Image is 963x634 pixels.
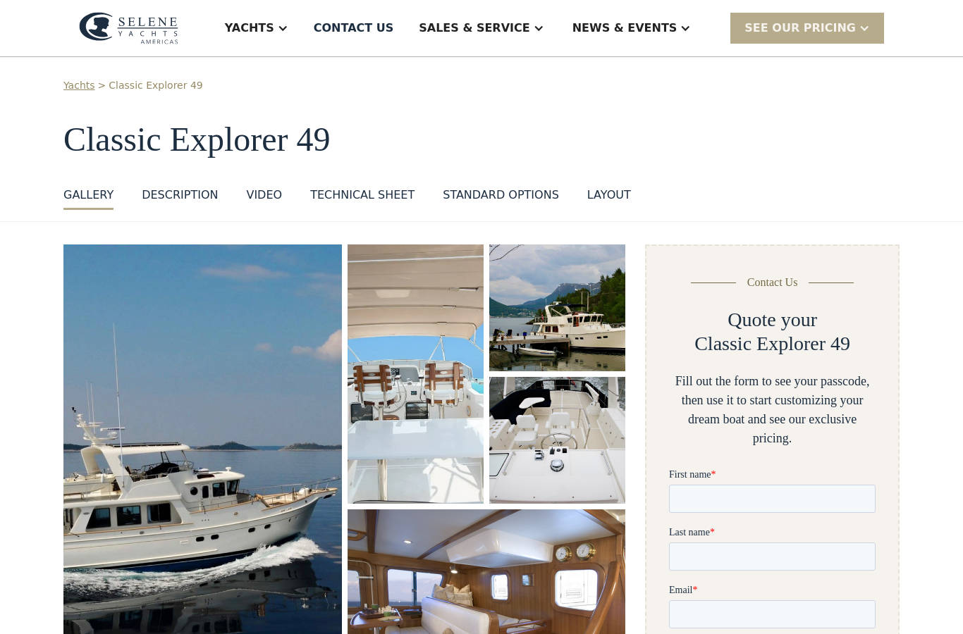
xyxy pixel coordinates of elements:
[246,187,282,204] div: VIDEO
[98,78,106,93] div: >
[63,187,114,204] div: GALLERY
[744,20,856,37] div: SEE Our Pricing
[142,187,218,204] div: DESCRIPTION
[63,187,114,210] a: GALLERY
[4,588,195,611] span: Reply STOP to unsubscribe at any time.
[443,187,559,210] a: standard options
[310,187,415,210] a: Technical sheet
[348,244,484,504] a: open lightbox
[728,308,817,332] h2: Quote your
[1,541,191,566] span: We respect your time - only the good stuff, never spam.
[225,20,274,37] div: Yachts
[1,495,204,532] span: Tick the box below to receive occasional updates, exclusive offers, and VIP access via text message.
[419,20,529,37] div: Sales & Service
[669,372,876,448] div: Fill out the form to see your passcode, then use it to start customizing your dream boat and see ...
[694,332,850,356] h2: Classic Explorer 49
[109,78,202,93] a: Classic Explorer 49
[63,78,95,93] a: Yachts
[18,588,171,599] strong: Yes, I’d like to receive SMS updates.
[4,585,15,597] input: Yes, I’d like to receive SMS updates.Reply STOP to unsubscribe at any time.
[63,121,900,158] h1: Classic Explorer 49
[79,12,178,44] img: logo
[730,13,884,43] div: SEE Our Pricing
[246,187,282,210] a: VIDEO
[489,244,625,371] a: open lightbox
[443,187,559,204] div: standard options
[489,377,625,504] img: 50 foot motor yacht
[489,377,625,504] a: open lightbox
[489,244,625,371] img: 50 foot motor yacht
[747,274,798,291] div: Contact Us
[314,20,394,37] div: Contact US
[142,187,218,210] a: DESCRIPTION
[587,187,631,210] a: layout
[572,20,677,37] div: News & EVENTS
[587,187,631,204] div: layout
[310,187,415,204] div: Technical sheet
